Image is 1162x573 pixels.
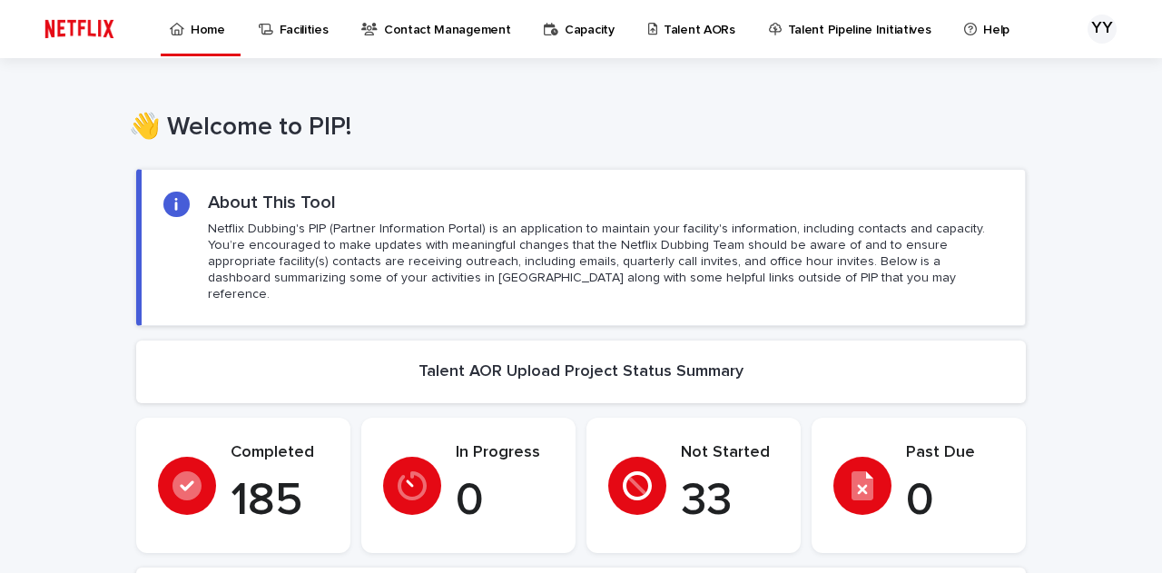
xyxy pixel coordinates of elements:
[36,11,123,47] img: ifQbXi3ZQGMSEF7WDB7W
[456,443,554,463] p: In Progress
[456,474,554,529] p: 0
[208,192,336,213] h2: About This Tool
[906,474,1004,529] p: 0
[1088,15,1117,44] div: YY
[231,474,329,529] p: 185
[419,362,743,382] h2: Talent AOR Upload Project Status Summary
[906,443,1004,463] p: Past Due
[208,221,1003,303] p: Netflix Dubbing's PIP (Partner Information Portal) is an application to maintain your facility's ...
[129,113,1019,143] h1: 👋 Welcome to PIP!
[231,443,329,463] p: Completed
[681,474,779,529] p: 33
[681,443,779,463] p: Not Started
